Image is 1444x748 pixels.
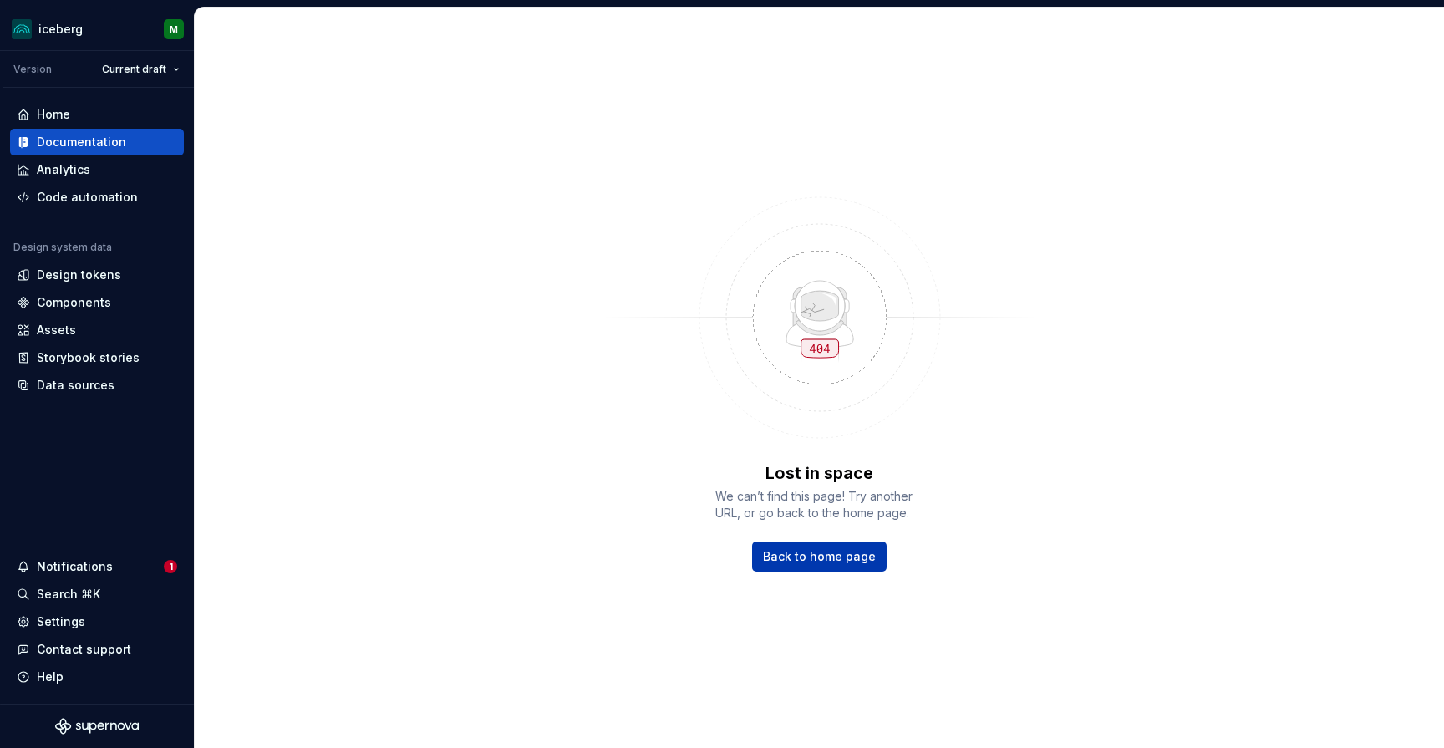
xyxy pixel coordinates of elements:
button: icebergM [3,11,191,47]
div: Storybook stories [37,349,140,366]
div: Code automation [37,189,138,206]
span: We can’t find this page! Try another URL, or go back to the home page. [715,488,924,522]
div: Documentation [37,134,126,150]
a: Data sources [10,372,184,399]
button: Contact support [10,636,184,663]
div: iceberg [38,21,83,38]
a: Settings [10,608,184,635]
a: Assets [10,317,184,343]
a: Storybook stories [10,344,184,371]
span: Back to home page [763,548,876,565]
a: Design tokens [10,262,184,288]
button: Current draft [94,58,187,81]
div: Design tokens [37,267,121,283]
span: Current draft [102,63,166,76]
div: M [170,23,178,36]
div: Data sources [37,377,114,394]
a: Home [10,101,184,128]
div: Help [37,669,64,685]
div: Contact support [37,641,131,658]
div: Design system data [13,241,112,254]
div: Version [13,63,52,76]
svg: Supernova Logo [55,718,139,735]
div: Assets [37,322,76,338]
a: Documentation [10,129,184,155]
img: 418c6d47-6da6-4103-8b13-b5999f8989a1.png [12,19,32,39]
div: Notifications [37,558,113,575]
span: 1 [164,560,177,573]
a: Components [10,289,184,316]
div: Analytics [37,161,90,178]
button: Help [10,664,184,690]
p: Lost in space [765,461,873,485]
button: Search ⌘K [10,581,184,608]
a: Back to home page [752,542,887,572]
div: Home [37,106,70,123]
button: Notifications1 [10,553,184,580]
div: Components [37,294,111,311]
div: Settings [37,613,85,630]
a: Analytics [10,156,184,183]
a: Code automation [10,184,184,211]
div: Search ⌘K [37,586,100,603]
